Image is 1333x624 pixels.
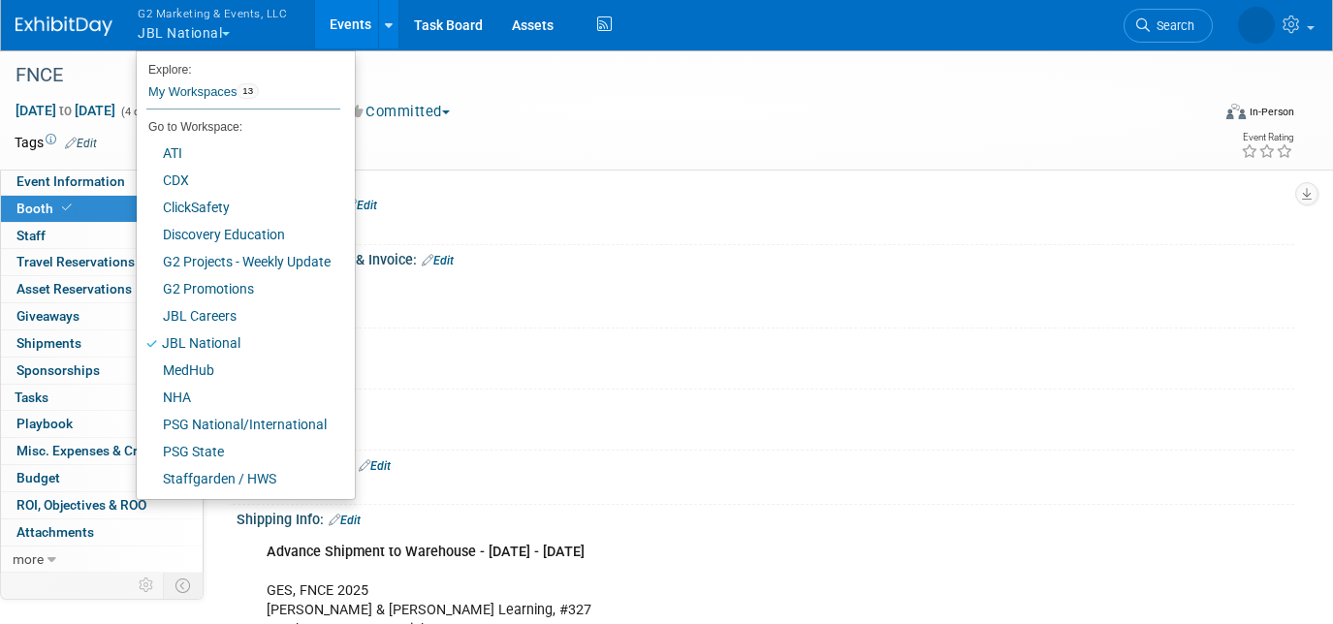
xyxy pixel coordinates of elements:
[267,544,585,560] b: Advance Shipment to Warehouse - [DATE] - [DATE]
[1,411,203,437] a: Playbook
[1,358,203,384] a: Sponsorships
[1238,7,1275,44] img: Laine Butler
[1,438,203,464] a: Misc. Expenses & Credits
[1,546,203,573] a: more
[137,329,340,357] a: JBL National
[16,16,112,36] img: ExhibitDay
[16,281,132,296] span: Asset Reservations
[1150,18,1194,33] span: Search
[1,519,203,546] a: Attachments
[251,272,1280,319] div: Reserved
[137,221,340,248] a: Discovery Education
[237,390,1294,414] div: Booth Size:
[138,3,287,23] span: G2 Marketing & Events, LLC
[137,248,340,275] a: G2 Projects - Weekly Update
[137,167,340,194] a: CDX
[130,573,164,598] td: Personalize Event Tab Strip
[15,133,97,152] td: Tags
[16,470,60,485] span: Budget
[16,335,81,351] span: Shipments
[146,76,340,109] a: My Workspaces13
[1,385,203,411] a: Tasks
[1,492,203,518] a: ROI, Objectives & ROO
[237,328,1294,353] div: Booth Number:
[137,465,340,492] a: Staffgarden / HWS
[137,384,340,411] a: NHA
[1105,101,1294,130] div: Event Format
[1241,133,1293,142] div: Event Rating
[137,438,340,465] a: PSG State
[137,357,340,384] a: MedHub
[137,140,340,167] a: ATI
[1,249,203,275] a: Travel Reservations
[15,390,48,405] span: Tasks
[1,223,203,249] a: Staff
[164,573,204,598] td: Toggle Event Tabs
[16,362,100,378] span: Sponsorships
[65,137,97,150] a: Edit
[1,303,203,329] a: Giveaways
[137,275,340,302] a: G2 Promotions
[16,443,168,458] span: Misc. Expenses & Credits
[237,245,1294,270] div: Booth Reservation & Invoice:
[237,505,1294,530] div: Shipping Info:
[15,102,116,119] span: [DATE] [DATE]
[16,254,135,269] span: Travel Reservations
[1226,104,1246,119] img: Format-Inperson.png
[137,302,340,329] a: JBL Careers
[1124,9,1213,43] a: Search
[13,551,44,567] span: more
[119,106,160,118] span: (4 days)
[1,330,203,357] a: Shipments
[237,451,1294,476] div: Included in Booth::
[137,114,340,140] li: Go to Workspace:
[137,58,340,76] li: Explore:
[16,173,125,189] span: Event Information
[342,102,458,122] button: Committed
[9,58,1186,93] div: FNCE
[251,352,1280,382] div: 327
[16,524,94,540] span: Attachments
[16,497,146,513] span: ROI, Objectives & ROO
[1,465,203,491] a: Budget
[16,416,73,431] span: Playbook
[16,201,76,216] span: Booth
[1,276,203,302] a: Asset Reservations
[16,308,79,324] span: Giveaways
[329,514,361,527] a: Edit
[251,412,1280,442] div: 10 x 10
[422,254,454,267] a: Edit
[56,103,75,118] span: to
[1,169,203,195] a: Event Information
[1,196,203,222] a: Booth
[237,83,259,99] span: 13
[345,199,377,212] a: Edit
[359,459,391,473] a: Edit
[137,411,340,438] a: PSG National/International
[62,203,72,213] i: Booth reservation complete
[137,194,340,221] a: ClickSafety
[1249,105,1294,119] div: In-Person
[237,190,1294,215] div: Payment Status:
[16,228,46,243] span: Staff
